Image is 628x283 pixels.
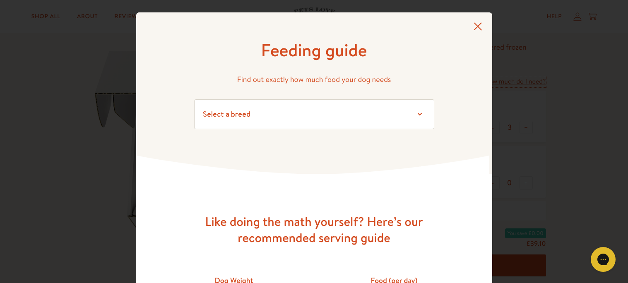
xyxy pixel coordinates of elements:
[194,39,434,62] h1: Feeding guide
[194,73,434,86] p: Find out exactly how much food your dog needs
[587,244,620,275] iframe: Gorgias live chat messenger
[182,213,447,246] h3: Like doing the math yourself? Here’s our recommended serving guide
